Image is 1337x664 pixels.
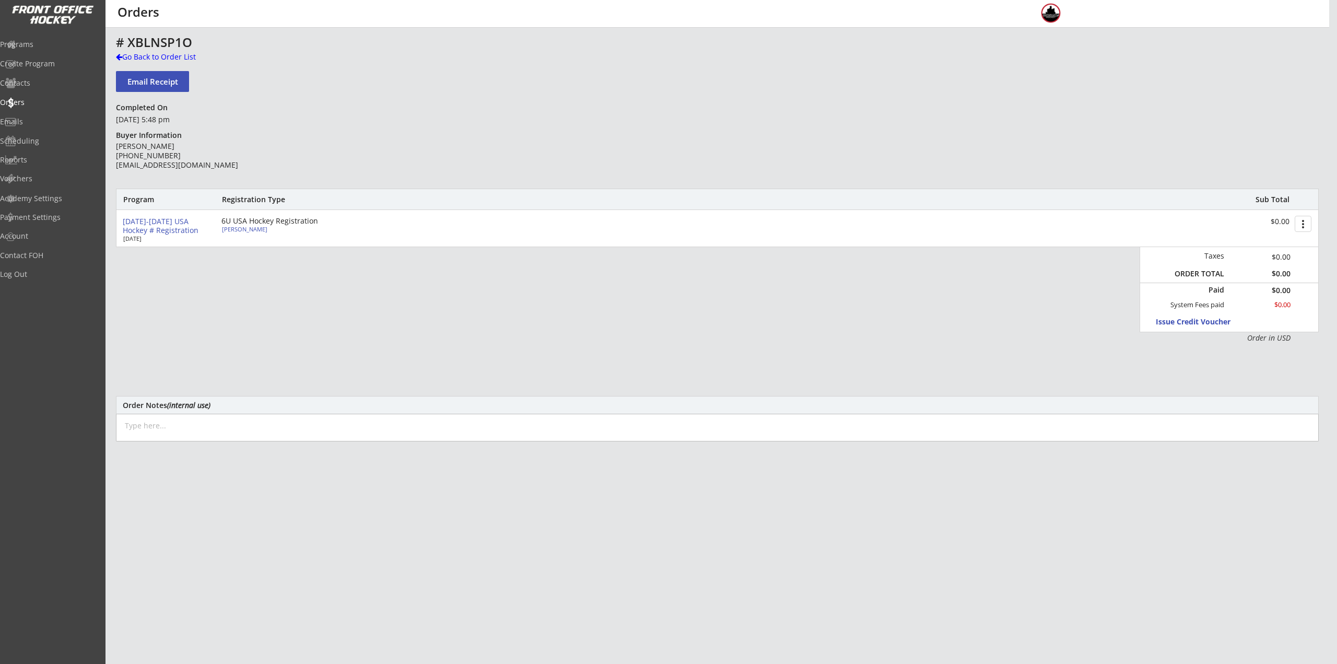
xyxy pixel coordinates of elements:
[1170,251,1224,261] div: Taxes
[123,236,207,241] div: [DATE]
[123,217,213,235] div: [DATE]-[DATE] USA Hockey # Registration
[123,401,1312,409] div: Order Notes
[1225,217,1289,226] div: $0.00
[167,400,210,410] em: (internal use)
[222,195,342,204] div: Registration Type
[221,217,342,225] div: 6U USA Hockey Registration
[1295,216,1311,232] button: more_vert
[116,36,616,49] div: # XBLNSP1O
[222,226,338,232] div: [PERSON_NAME]
[1170,269,1224,278] div: ORDER TOTAL
[1176,285,1224,295] div: Paid
[116,114,267,125] div: [DATE] 5:48 pm
[116,103,172,112] div: Completed On
[116,71,189,92] button: Email Receipt
[116,131,186,140] div: Buyer Information
[116,142,267,170] div: [PERSON_NAME] [PHONE_NUMBER] [EMAIL_ADDRESS][DOMAIN_NAME]
[123,195,180,204] div: Program
[1161,300,1224,309] div: System Fees paid
[1232,251,1291,262] div: $0.00
[1232,287,1291,294] div: $0.00
[1232,300,1291,309] div: $0.00
[1244,195,1289,204] div: Sub Total
[1156,315,1252,329] button: Issue Credit Voucher
[116,52,224,62] div: Go Back to Order List
[1170,333,1291,343] div: Order in USD
[1232,269,1291,278] div: $0.00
